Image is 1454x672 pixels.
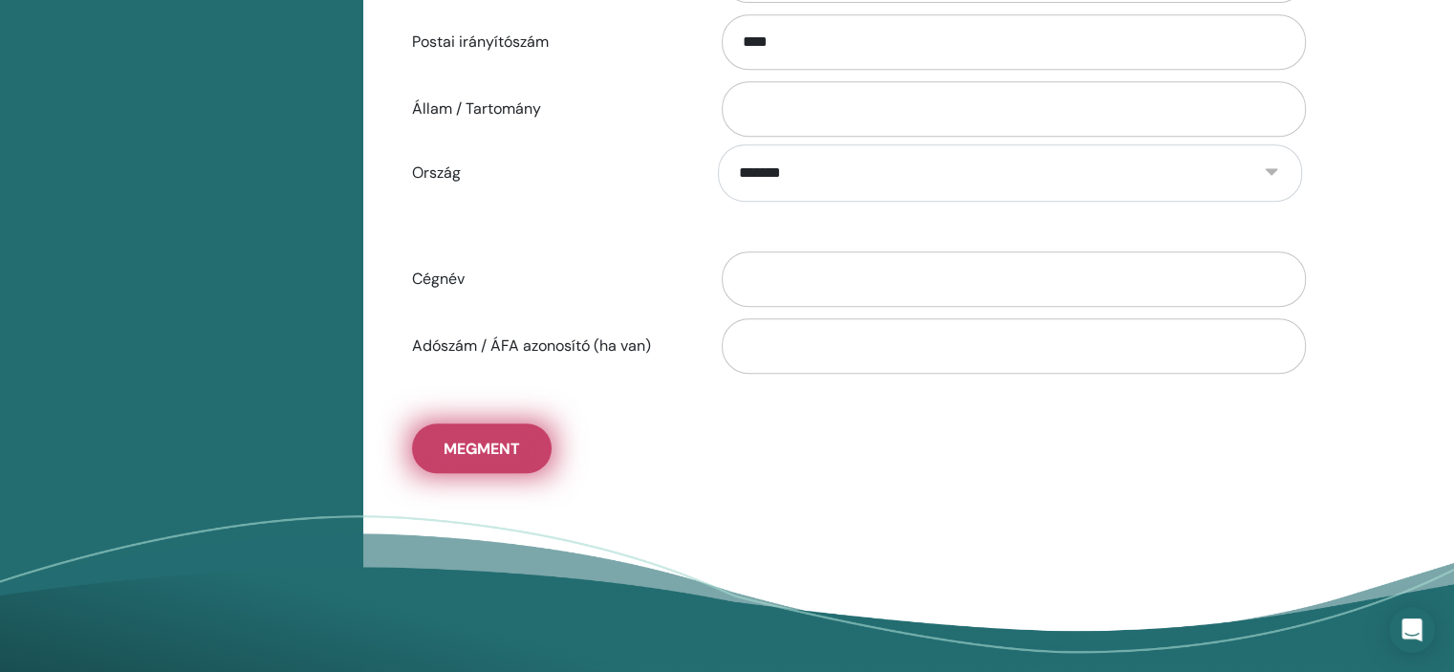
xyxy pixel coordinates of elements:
[398,24,704,60] label: Postai irányítószám
[398,328,704,364] label: Adószám / ÁFA azonosító (ha van)
[1389,607,1435,653] div: Open Intercom Messenger
[398,261,704,297] label: Cégnév
[444,439,520,459] span: Megment
[398,155,704,191] label: Ország
[398,91,704,127] label: Állam / Tartomány
[412,423,552,473] button: Megment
